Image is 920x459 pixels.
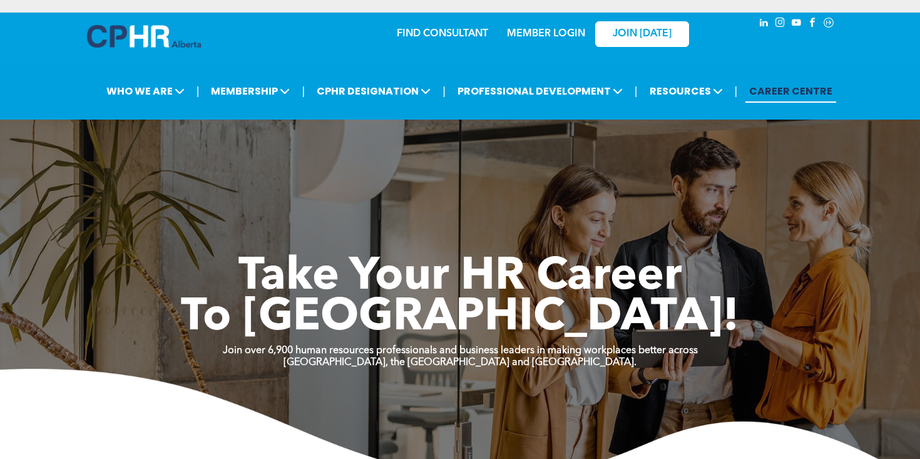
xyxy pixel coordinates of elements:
[207,80,294,103] span: MEMBERSHIP
[745,80,836,103] a: CAREER CENTRE
[646,80,727,103] span: RESOURCES
[442,78,446,104] li: |
[822,16,836,33] a: Social network
[302,78,305,104] li: |
[181,296,739,341] span: To [GEOGRAPHIC_DATA]!
[789,16,803,33] a: youtube
[103,80,188,103] span: WHO WE ARE
[735,78,738,104] li: |
[507,29,585,39] a: MEMBER LOGIN
[313,80,434,103] span: CPHR DESIGNATION
[223,346,698,356] strong: Join over 6,900 human resources professionals and business leaders in making workplaces better ac...
[454,80,626,103] span: PROFESSIONAL DEVELOPMENT
[613,28,672,40] span: JOIN [DATE]
[284,358,636,368] strong: [GEOGRAPHIC_DATA], the [GEOGRAPHIC_DATA] and [GEOGRAPHIC_DATA].
[635,78,638,104] li: |
[773,16,787,33] a: instagram
[397,29,488,39] a: FIND CONSULTANT
[238,255,682,300] span: Take Your HR Career
[197,78,200,104] li: |
[595,21,689,47] a: JOIN [DATE]
[757,16,770,33] a: linkedin
[805,16,819,33] a: facebook
[87,25,201,48] img: A blue and white logo for cp alberta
